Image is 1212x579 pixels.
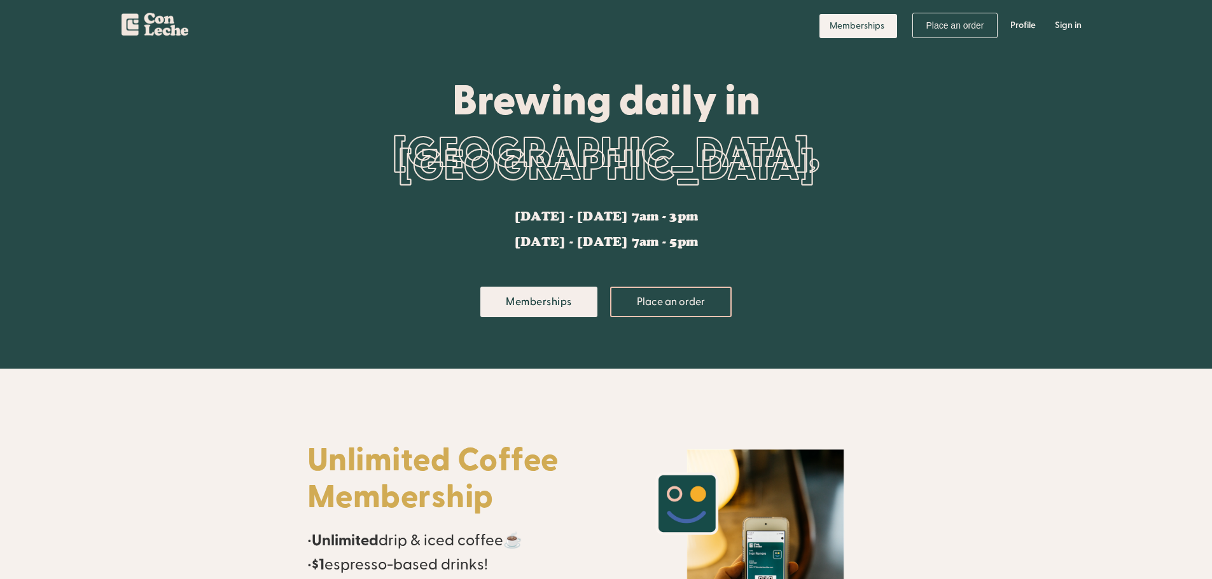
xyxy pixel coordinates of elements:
div: [GEOGRAPHIC_DATA], [GEOGRAPHIC_DATA] [307,122,905,198]
h1: Unlimited Coffee Membership [307,442,594,516]
div: Brewing daily in [307,78,905,122]
a: Place an order [610,287,732,317]
a: home [122,6,188,41]
a: Place an order [912,13,997,38]
a: Memberships [819,14,897,38]
strong: $1 [312,555,324,575]
a: Memberships [480,287,597,317]
a: Profile [1001,6,1045,44]
strong: Unlimited [312,531,379,550]
div: [DATE] - [DATE] 7am - 3pm [DATE] - [DATE] 7am - 5pm [514,210,698,249]
a: Sign in [1045,6,1091,44]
